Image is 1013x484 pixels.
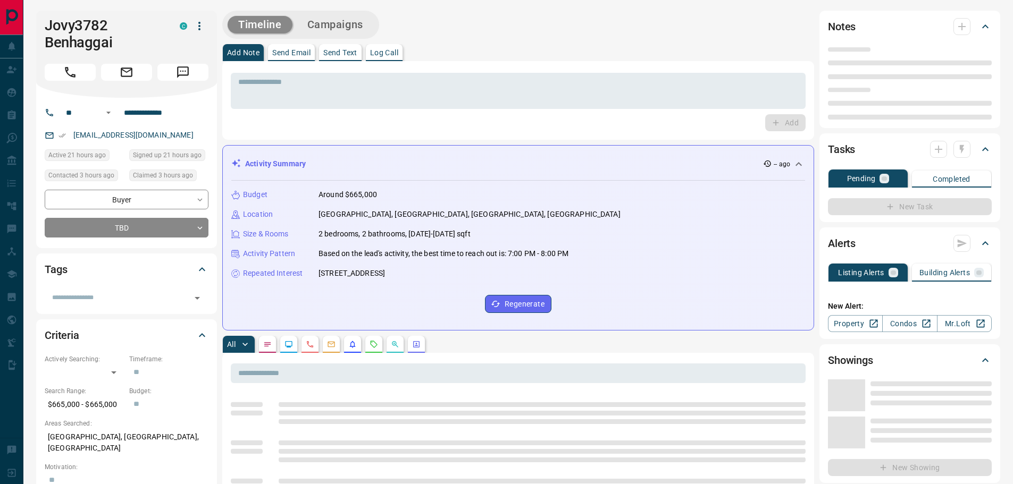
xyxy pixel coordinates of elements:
p: Building Alerts [919,269,970,276]
svg: Calls [306,340,314,349]
p: Log Call [370,49,398,56]
p: Activity Summary [245,158,306,169]
span: Contacted 3 hours ago [48,170,114,181]
p: Actively Searching: [45,354,124,364]
p: Repeated Interest [243,268,303,279]
p: -- ago [774,159,790,169]
p: Budget: [129,386,208,396]
p: Budget [243,189,267,200]
div: Mon Aug 11 2025 [45,149,124,164]
div: TBD [45,218,208,237]
div: condos.ca [180,22,187,30]
svg: Agent Actions [412,340,421,349]
span: Claimed 3 hours ago [133,170,193,181]
svg: Listing Alerts [348,340,357,349]
p: Activity Pattern [243,248,295,259]
p: 2 bedrooms, 2 bathrooms, [DATE]-[DATE] sqft [319,228,471,240]
span: Signed up 21 hours ago [133,150,202,160]
p: Size & Rooms [243,228,289,240]
h2: Alerts [828,235,856,252]
a: Property [828,315,883,332]
p: Send Email [272,49,311,56]
a: Mr.Loft [937,315,992,332]
div: Tue Aug 12 2025 [45,169,124,184]
div: Activity Summary-- ago [231,154,805,174]
div: Mon Aug 11 2025 [129,149,208,164]
svg: Notes [263,340,272,349]
span: Message [157,64,208,81]
p: Based on the lead's activity, the best time to reach out is: 7:00 PM - 8:00 PM [319,248,568,259]
svg: Opportunities [391,340,399,349]
p: Location [243,209,273,220]
p: Timeframe: [129,354,208,364]
button: Regenerate [485,295,551,313]
p: New Alert: [828,301,992,312]
p: Motivation: [45,462,208,472]
p: Send Text [323,49,357,56]
h2: Tags [45,261,67,278]
h2: Showings [828,352,873,369]
svg: Lead Browsing Activity [284,340,293,349]
h2: Tasks [828,141,855,158]
p: Pending [847,175,876,182]
button: Open [190,291,205,305]
svg: Requests [370,340,378,349]
div: Notes [828,14,992,39]
p: Completed [933,175,970,183]
div: Buyer [45,190,208,209]
p: [STREET_ADDRESS] [319,268,385,279]
button: Timeline [228,16,292,33]
p: [GEOGRAPHIC_DATA], [GEOGRAPHIC_DATA], [GEOGRAPHIC_DATA], [GEOGRAPHIC_DATA] [319,209,621,220]
svg: Email Verified [58,132,66,139]
div: Tags [45,257,208,282]
p: All [227,341,236,348]
button: Open [102,106,115,119]
svg: Emails [327,340,336,349]
p: Areas Searched: [45,419,208,428]
p: Listing Alerts [838,269,884,276]
span: Email [101,64,152,81]
div: Alerts [828,231,992,256]
span: Active 21 hours ago [48,150,106,160]
a: [EMAIL_ADDRESS][DOMAIN_NAME] [73,131,194,139]
p: $665,000 - $665,000 [45,396,124,413]
div: Showings [828,347,992,373]
p: Add Note [227,49,259,56]
button: Campaigns [297,16,374,33]
h2: Criteria [45,327,79,344]
p: Search Range: [45,386,124,396]
span: Call [45,64,96,81]
a: Condos [882,315,937,332]
h2: Notes [828,18,856,35]
h1: Jovy3782 Benhaggai [45,17,164,51]
p: [GEOGRAPHIC_DATA], [GEOGRAPHIC_DATA], [GEOGRAPHIC_DATA] [45,428,208,457]
div: Tasks [828,137,992,162]
div: Tue Aug 12 2025 [129,169,208,184]
p: Around $665,000 [319,189,377,200]
div: Criteria [45,322,208,348]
